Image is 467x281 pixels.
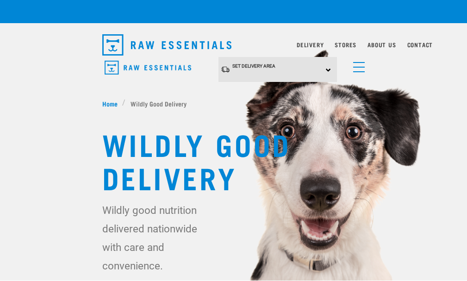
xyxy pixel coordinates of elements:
[349,56,365,73] a: menu
[335,43,356,46] a: Stores
[221,66,230,73] img: van-moving.png
[105,61,191,75] img: Raw Essentials Logo
[102,201,207,275] p: Wildly good nutrition delivered nationwide with care and convenience.
[95,31,373,59] nav: dropdown navigation
[407,43,433,46] a: Contact
[232,63,275,69] span: Set Delivery Area
[102,127,365,194] h1: Wildly Good Delivery
[102,34,232,56] img: Raw Essentials Logo
[102,99,118,108] span: Home
[102,99,365,108] nav: breadcrumbs
[297,43,324,46] a: Delivery
[367,43,396,46] a: About Us
[102,99,123,108] a: Home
